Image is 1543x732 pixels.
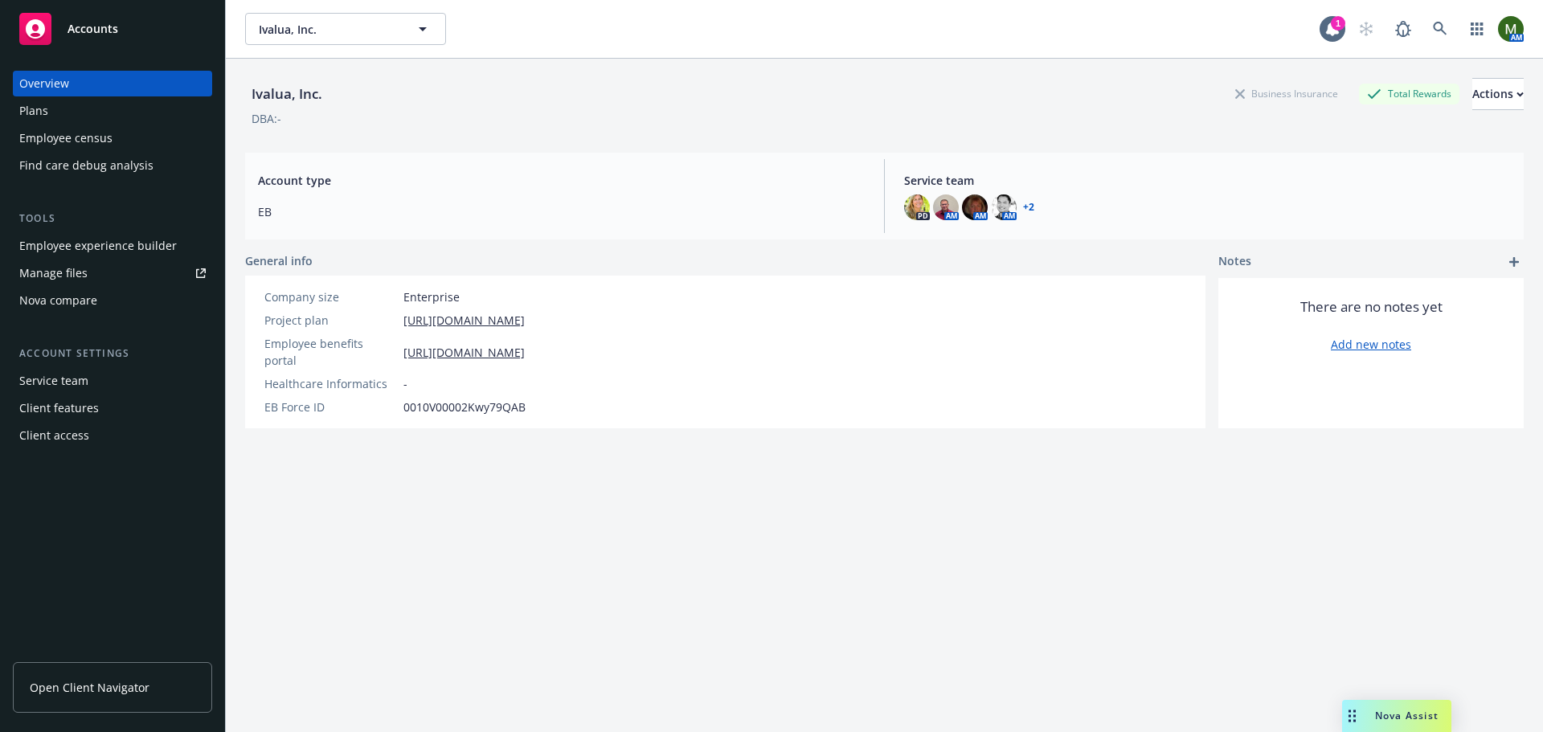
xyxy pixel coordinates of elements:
[19,395,99,421] div: Client features
[1359,84,1459,104] div: Total Rewards
[245,252,313,269] span: General info
[264,399,397,415] div: EB Force ID
[1350,13,1382,45] a: Start snowing
[13,233,212,259] a: Employee experience builder
[1331,16,1345,31] div: 1
[1504,252,1524,272] a: add
[13,346,212,362] div: Account settings
[1023,202,1034,212] a: +2
[904,194,930,220] img: photo
[68,22,118,35] span: Accounts
[403,312,525,329] a: [URL][DOMAIN_NAME]
[13,288,212,313] a: Nova compare
[13,98,212,124] a: Plans
[1461,13,1493,45] a: Switch app
[258,172,865,189] span: Account type
[1331,336,1411,353] a: Add new notes
[1424,13,1456,45] a: Search
[933,194,959,220] img: photo
[264,288,397,305] div: Company size
[259,21,398,38] span: Ivalua, Inc.
[258,203,865,220] span: EB
[403,399,526,415] span: 0010V00002Kwy79QAB
[904,172,1511,189] span: Service team
[1375,709,1439,722] span: Nova Assist
[403,375,407,392] span: -
[403,288,460,305] span: Enterprise
[1387,13,1419,45] a: Report a Bug
[13,71,212,96] a: Overview
[19,260,88,286] div: Manage files
[264,312,397,329] div: Project plan
[991,194,1017,220] img: photo
[962,194,988,220] img: photo
[1300,297,1443,317] span: There are no notes yet
[252,110,281,127] div: DBA: -
[1472,79,1524,109] div: Actions
[245,84,329,104] div: Ivalua, Inc.
[19,153,153,178] div: Find care debug analysis
[19,423,89,448] div: Client access
[1342,700,1451,732] button: Nova Assist
[13,260,212,286] a: Manage files
[13,368,212,394] a: Service team
[1218,252,1251,272] span: Notes
[264,335,397,369] div: Employee benefits portal
[19,233,177,259] div: Employee experience builder
[13,211,212,227] div: Tools
[19,98,48,124] div: Plans
[1342,700,1362,732] div: Drag to move
[30,679,149,696] span: Open Client Navigator
[19,125,113,151] div: Employee census
[1227,84,1346,104] div: Business Insurance
[19,71,69,96] div: Overview
[1498,16,1524,42] img: photo
[403,344,525,361] a: [URL][DOMAIN_NAME]
[13,153,212,178] a: Find care debug analysis
[245,13,446,45] button: Ivalua, Inc.
[264,375,397,392] div: Healthcare Informatics
[13,6,212,51] a: Accounts
[19,288,97,313] div: Nova compare
[13,125,212,151] a: Employee census
[19,368,88,394] div: Service team
[13,423,212,448] a: Client access
[13,395,212,421] a: Client features
[1472,78,1524,110] button: Actions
